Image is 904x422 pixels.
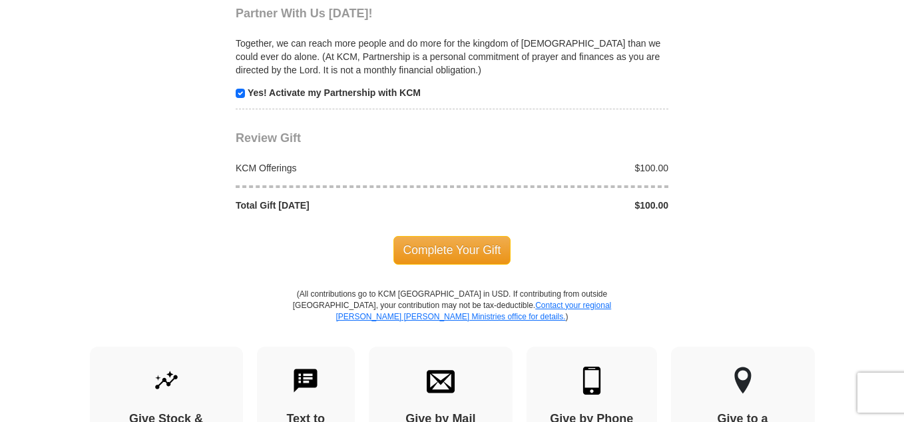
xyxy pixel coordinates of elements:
[336,301,611,321] a: Contact your regional [PERSON_NAME] [PERSON_NAME] Ministries office for details.
[229,161,453,175] div: KCM Offerings
[236,37,668,77] p: Together, we can reach more people and do more for the kingdom of [DEMOGRAPHIC_DATA] than we coul...
[292,289,612,347] p: (All contributions go to KCM [GEOGRAPHIC_DATA] in USD. If contributing from outside [GEOGRAPHIC_D...
[393,236,511,264] span: Complete Your Gift
[292,367,320,395] img: text-to-give.svg
[452,161,676,175] div: $100.00
[452,199,676,212] div: $100.00
[427,367,455,395] img: envelope.svg
[236,7,373,20] span: Partner With Us [DATE]!
[229,199,453,212] div: Total Gift [DATE]
[248,87,421,98] strong: Yes! Activate my Partnership with KCM
[734,367,752,395] img: other-region
[578,367,606,395] img: mobile.svg
[236,131,301,145] span: Review Gift
[152,367,180,395] img: give-by-stock.svg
